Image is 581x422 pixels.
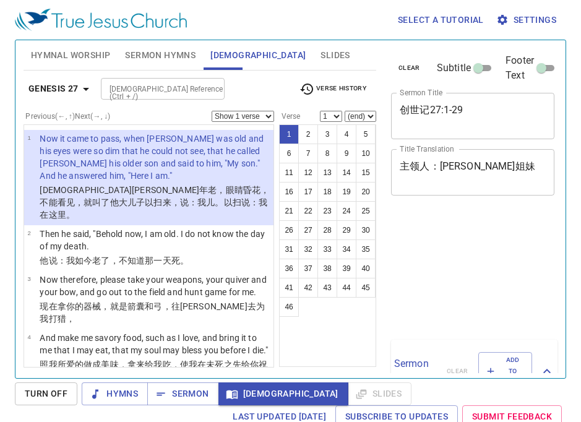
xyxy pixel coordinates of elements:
[24,77,98,100] button: Genesis 27
[292,80,374,98] button: Verse History
[27,230,30,236] span: 2
[40,358,270,383] p: 照
[398,12,484,28] span: Select a tutorial
[40,185,269,220] wh2204: ，眼睛
[40,360,267,382] wh157: 的做成
[317,239,337,259] button: 33
[494,9,561,32] button: Settings
[279,201,299,221] button: 21
[337,124,356,144] button: 4
[105,82,200,96] input: Type Bible Reference
[317,201,337,221] button: 23
[279,144,299,163] button: 6
[356,259,376,278] button: 40
[40,184,270,221] p: [DEMOGRAPHIC_DATA][PERSON_NAME]
[298,239,318,259] button: 32
[40,300,270,325] p: 现在拿
[218,382,348,405] button: [DEMOGRAPHIC_DATA]
[486,355,525,389] span: Add to Lineup
[40,185,269,220] wh3327: 年老
[40,132,270,182] p: Now it came to pass, when [PERSON_NAME] was old and his eyes were so dim that he could not see, t...
[298,144,318,163] button: 7
[210,48,306,63] span: [DEMOGRAPHIC_DATA]
[356,239,376,259] button: 35
[317,182,337,202] button: 18
[40,185,269,220] wh3543: ，不能看见
[394,356,437,386] p: Sermon Lineup ( 0 )
[66,314,75,324] wh6720: ，
[279,239,299,259] button: 31
[15,382,77,405] button: Turn Off
[317,144,337,163] button: 8
[40,197,267,220] wh1121: 以扫
[398,62,420,74] span: clear
[356,163,376,183] button: 15
[478,352,533,391] button: Add to Lineup
[279,182,299,202] button: 16
[400,160,546,184] textarea: 主领人：[PERSON_NAME]姐妹
[499,12,556,28] span: Settings
[40,273,270,298] p: Now therefore, please take your weapons, your quiver and your bow, and go out to the field and hu...
[356,182,376,202] button: 20
[157,386,209,402] span: Sermon
[27,275,30,282] span: 3
[228,386,338,402] span: [DEMOGRAPHIC_DATA]
[40,197,267,220] wh1419: 儿子
[337,278,356,298] button: 44
[506,53,534,83] span: Footer Text
[298,259,318,278] button: 37
[279,124,299,144] button: 1
[391,340,557,403] div: Sermon Lineup(0)clearAdd to Lineup
[15,9,187,31] img: True Jesus Church
[279,113,300,120] label: Verse
[40,197,267,220] wh7121: 了他大
[337,259,356,278] button: 39
[337,220,356,240] button: 29
[25,386,67,402] span: Turn Off
[101,256,189,265] wh2204: 了，不知道
[171,256,189,265] wh3117: 死
[337,239,356,259] button: 34
[40,332,270,356] p: And make me savory food, such as I love, and bring it to me that I may eat, that my soul may bles...
[180,256,189,265] wh4194: 。
[337,144,356,163] button: 9
[40,254,270,267] p: 他说
[31,48,111,63] span: Hymnal Worship
[147,382,218,405] button: Sermon
[356,124,376,144] button: 5
[337,201,356,221] button: 24
[299,82,366,97] span: Verse History
[317,220,337,240] button: 28
[82,382,148,405] button: Hymns
[298,201,318,221] button: 22
[437,61,471,75] span: Subtitle
[298,124,318,144] button: 2
[356,278,376,298] button: 45
[27,334,30,340] span: 4
[40,360,267,382] wh935: 给我吃
[279,297,299,317] button: 46
[40,301,265,324] wh3627: ，就是箭囊
[40,228,270,252] p: Then he said, "Behold now, I am old. I do not know the day of my death.
[391,61,428,75] button: clear
[279,278,299,298] button: 41
[40,301,265,324] wh5375: 你的器械
[393,9,489,32] button: Select a tutorial
[40,301,265,324] wh8522: 和弓
[40,197,267,220] wh7200: ，就叫
[92,386,138,402] span: Hymns
[321,48,350,63] span: Slides
[40,185,269,220] wh5869: 昏花
[25,113,110,120] label: Previous (←, ↑) Next (→, ↓)
[317,278,337,298] button: 43
[40,360,267,382] wh834: 我所爱
[40,360,267,382] wh4303: ，拿来
[317,259,337,278] button: 38
[400,104,546,127] textarea: 创世记27:1-29
[58,314,75,324] wh6679: 猎
[40,360,267,382] wh6213: 美味
[125,48,196,63] span: Sermon Hymns
[279,220,299,240] button: 26
[356,220,376,240] button: 30
[298,220,318,240] button: 27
